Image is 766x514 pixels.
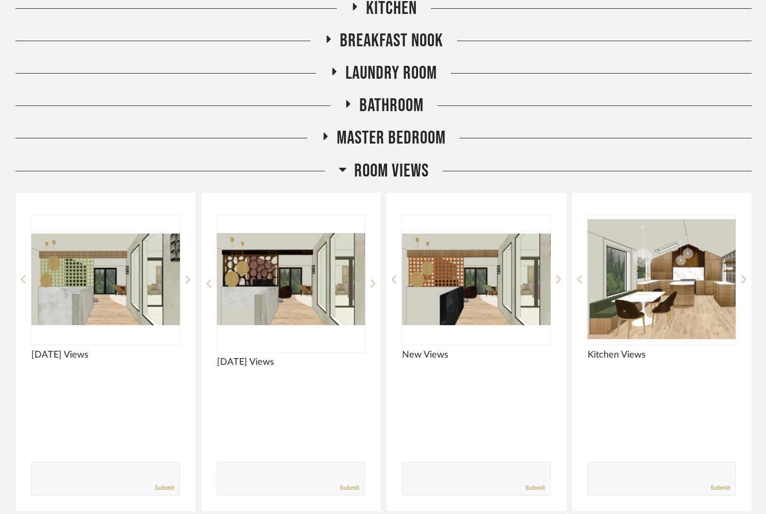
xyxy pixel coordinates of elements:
span: Kitchen Views [588,349,736,361]
img: undefined [217,215,366,344]
span: [DATE] Views [31,349,180,361]
a: Submit [525,484,545,492]
span: Room Views [354,160,429,182]
span: [DATE] Views [217,357,366,368]
a: Submit [155,484,174,492]
span: Laundry Room [345,62,437,84]
a: Submit [710,484,730,492]
div: 0 [217,215,366,344]
img: undefined [402,215,551,344]
span: Bathroom [359,95,424,117]
span: Breakfast Nook [340,30,443,52]
span: New Views [402,349,551,361]
span: Master Bedroom [337,127,446,149]
img: undefined [31,215,180,344]
a: Submit [340,484,359,492]
img: undefined [588,215,736,344]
